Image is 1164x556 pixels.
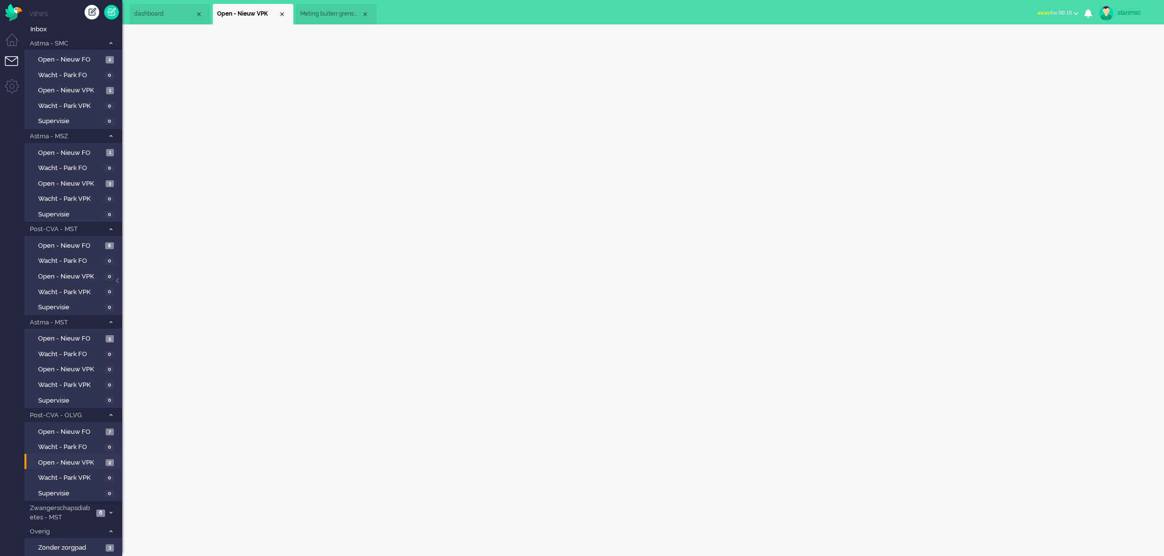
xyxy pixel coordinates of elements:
[38,257,103,266] span: Wacht - Park FO
[195,10,203,18] div: Close tab
[30,25,122,34] span: Inbox
[1037,9,1072,16] span: for 00:18
[1118,8,1154,18] div: stanmsc
[28,115,121,126] a: Supervisie 0
[105,257,114,265] span: 0
[28,85,121,95] a: Open - Nieuw VPK 1
[105,195,114,203] span: 0
[28,364,121,374] a: Open - Nieuw VPK 0
[106,87,114,94] span: 1
[106,56,114,64] span: 2
[28,457,121,468] a: Open - Nieuw VPK 2
[28,441,121,452] a: Wacht - Park FO 0
[296,4,376,24] li: 9006
[1032,3,1084,24] li: awayfor 00:18
[28,178,121,189] a: Open - Nieuw VPK 3
[5,56,27,78] li: Tickets menu
[38,543,103,553] span: Zonder zorgpad
[5,33,27,55] li: Dashboard menu
[104,5,119,20] a: Quick Ticket
[105,165,114,172] span: 0
[1032,6,1084,20] button: awayfor 00:18
[38,381,103,390] span: Wacht - Park VPK
[29,10,122,18] li: Views
[38,396,103,406] span: Supervisie
[213,4,293,24] li: View
[38,210,103,219] span: Supervisie
[28,504,93,522] span: Zwangerschapsdiabetes - MST
[38,288,103,297] span: Wacht - Park VPK
[38,164,103,173] span: Wacht - Park FO
[28,395,121,406] a: Supervisie 0
[38,350,103,359] span: Wacht - Park FO
[28,488,121,498] a: Supervisie 0
[28,472,121,483] a: Wacht - Park VPK 0
[106,149,114,156] span: 1
[38,149,104,158] span: Open - Nieuw FO
[106,459,114,467] span: 2
[105,490,114,497] span: 0
[105,444,114,451] span: 0
[5,79,27,101] li: Admin menu
[38,428,103,437] span: Open - Nieuw FO
[85,5,99,20] div: Creëer ticket
[105,366,114,373] span: 0
[38,473,103,483] span: Wacht - Park VPK
[28,348,121,359] a: Wacht - Park FO 0
[300,10,361,18] span: Meting buiten grenswaarden
[105,242,114,250] span: 8
[28,426,121,437] a: Open - Nieuw FO 7
[106,180,114,188] span: 3
[105,397,114,404] span: 0
[28,162,121,173] a: Wacht - Park FO 0
[28,411,104,420] span: Post-CVA - OLVG
[96,510,105,517] span: 6
[38,334,103,343] span: Open - Nieuw FO
[38,179,103,189] span: Open - Nieuw VPK
[278,10,286,18] div: Close tab
[38,71,103,80] span: Wacht - Park FO
[105,382,114,389] span: 0
[106,428,114,436] span: 7
[28,225,104,234] span: Post-CVA - MST
[105,474,114,482] span: 0
[217,10,278,18] span: Open - Nieuw VPK
[105,211,114,218] span: 0
[134,10,195,18] span: dashboard
[28,286,121,297] a: Wacht - Park VPK 0
[28,271,121,281] a: Open - Nieuw VPK 0
[38,55,103,64] span: Open - Nieuw FO
[1037,9,1051,16] span: away
[28,255,121,266] a: Wacht - Park FO 0
[28,69,121,80] a: Wacht - Park FO 0
[1097,6,1154,21] a: stanmsc
[5,4,22,21] img: flow_omnibird.svg
[38,102,103,111] span: Wacht - Park VPK
[28,301,121,312] a: Supervisie 0
[5,6,22,14] a: Omnidesk
[28,193,121,204] a: Wacht - Park VPK 0
[106,544,114,552] span: 3
[28,147,121,158] a: Open - Nieuw FO 1
[38,458,103,468] span: Open - Nieuw VPK
[28,132,104,141] span: Astma - MSZ
[28,240,121,251] a: Open - Nieuw FO 8
[38,241,103,251] span: Open - Nieuw FO
[38,86,104,95] span: Open - Nieuw VPK
[105,351,114,358] span: 0
[28,39,104,48] span: Astma - SMC
[28,542,121,553] a: Zonder zorgpad 3
[38,117,103,126] span: Supervisie
[38,303,103,312] span: Supervisie
[28,209,121,219] a: Supervisie 0
[105,273,114,280] span: 0
[28,527,104,536] span: Overig
[28,100,121,111] a: Wacht - Park VPK 0
[105,304,114,311] span: 0
[105,289,114,296] span: 0
[130,4,210,24] li: Dashboard
[28,379,121,390] a: Wacht - Park VPK 0
[105,72,114,79] span: 0
[38,489,103,498] span: Supervisie
[38,272,103,281] span: Open - Nieuw VPK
